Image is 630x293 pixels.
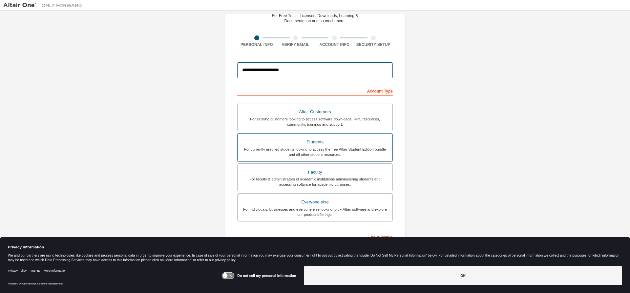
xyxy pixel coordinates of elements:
[237,85,393,96] div: Account Type
[354,42,393,47] div: Security Setup
[241,198,388,207] div: Everyone else
[272,13,358,24] div: For Free Trials, Licenses, Downloads, Learning & Documentation and so much more.
[241,207,388,217] div: For individuals, businesses and everyone else looking to try Altair software and explore our prod...
[276,42,315,47] div: Verify Email
[315,42,354,47] div: Account Info
[241,107,388,116] div: Altair Customers
[241,116,388,127] div: For existing customers looking to access software downloads, HPC resources, community, trainings ...
[3,2,85,9] img: Altair One
[237,231,393,242] div: Your Profile
[241,147,388,157] div: For currently enrolled students looking to access the free Altair Student Edition bundle and all ...
[241,168,388,177] div: Faculty
[237,42,276,47] div: Personal Info
[241,137,388,147] div: Students
[241,177,388,187] div: For faculty & administrators of academic institutions administering students and accessing softwa...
